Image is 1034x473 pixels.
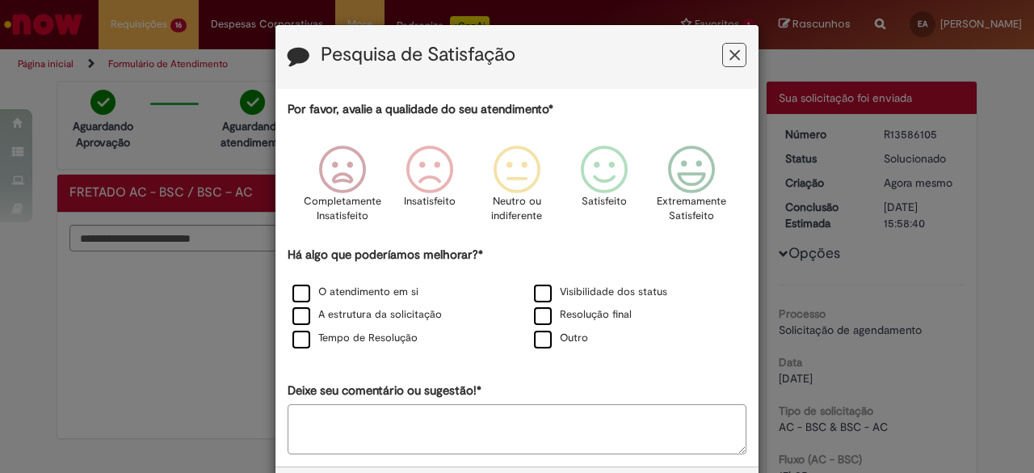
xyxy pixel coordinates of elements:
div: Satisfeito [563,133,645,244]
p: Insatisfeito [404,194,456,209]
label: Visibilidade dos status [534,285,667,300]
label: Tempo de Resolução [292,331,418,346]
label: Resolução final [534,307,632,323]
div: Completamente Insatisfeito [301,133,383,244]
label: Deixe seu comentário ou sugestão!* [288,382,481,399]
div: Extremamente Satisfeito [650,133,733,244]
div: Neutro ou indiferente [476,133,558,244]
p: Satisfeito [582,194,627,209]
p: Completamente Insatisfeito [304,194,381,224]
label: Por favor, avalie a qualidade do seu atendimento* [288,101,553,118]
label: Outro [534,331,588,346]
p: Extremamente Satisfeito [657,194,726,224]
div: Há algo que poderíamos melhorar?* [288,247,746,351]
label: A estrutura da solicitação [292,307,442,323]
div: Insatisfeito [389,133,471,244]
p: Neutro ou indiferente [488,194,546,224]
label: Pesquisa de Satisfação [321,44,515,65]
label: O atendimento em si [292,285,418,300]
